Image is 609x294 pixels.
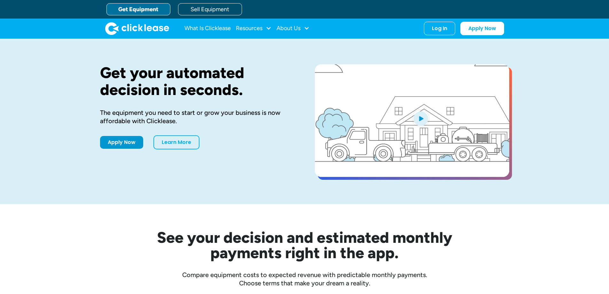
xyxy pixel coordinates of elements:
[153,135,199,149] a: Learn More
[412,109,429,127] img: Blue play button logo on a light blue circular background
[100,271,509,287] div: Compare equipment costs to expected revenue with predictable monthly payments. Choose terms that ...
[126,230,484,260] h2: See your decision and estimated monthly payments right in the app.
[432,25,447,32] div: Log In
[100,136,143,149] a: Apply Now
[105,22,169,35] a: home
[277,22,309,35] div: About Us
[315,64,509,177] a: open lightbox
[178,3,242,15] a: Sell Equipment
[184,22,231,35] a: What Is Clicklease
[100,108,294,125] div: The equipment you need to start or grow your business is now affordable with Clicklease.
[460,22,504,35] a: Apply Now
[106,3,170,15] a: Get Equipment
[236,22,271,35] div: Resources
[105,22,169,35] img: Clicklease logo
[100,64,294,98] h1: Get your automated decision in seconds.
